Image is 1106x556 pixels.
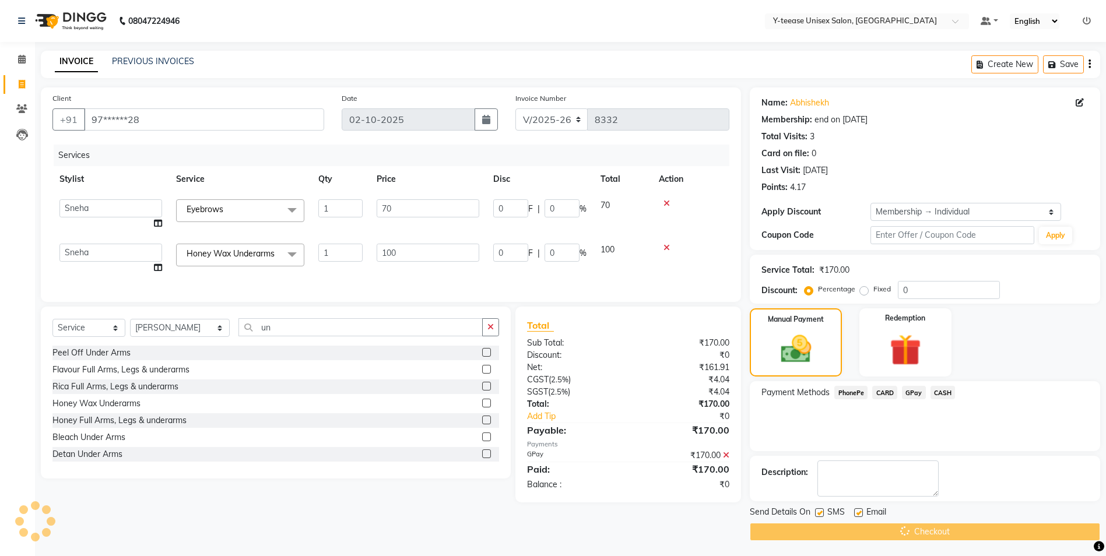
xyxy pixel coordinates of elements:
div: Apply Discount [761,206,870,218]
div: Net: [518,361,629,374]
span: Eyebrows [187,204,223,214]
div: Payable: [518,423,629,437]
b: 08047224946 [128,5,180,37]
span: 70 [601,200,610,210]
div: Paid: [518,462,629,476]
button: Save [1043,55,1084,73]
span: F [528,247,533,259]
th: Disc [486,166,594,192]
div: 0 [812,147,816,160]
div: Service Total: [761,264,814,276]
div: [DATE] [803,164,828,177]
input: Search or Scan [238,318,483,336]
div: Bleach Under Arms [52,431,125,444]
th: Price [370,166,486,192]
div: Discount: [761,284,798,297]
div: 3 [810,131,814,143]
span: Honey Wax Underarms [187,248,275,259]
div: Peel Off Under Arms [52,347,131,359]
span: 2.5% [550,387,568,396]
button: +91 [52,108,85,131]
label: Invoice Number [515,93,566,104]
div: ₹0 [629,349,739,361]
input: Enter Offer / Coupon Code [870,226,1034,244]
span: Send Details On [750,506,810,520]
th: Stylist [52,166,169,192]
div: ₹161.91 [629,361,739,374]
span: GPay [902,386,926,399]
span: 2.5% [551,375,568,384]
th: Total [594,166,652,192]
img: _gift.svg [880,330,931,370]
img: logo [30,5,110,37]
span: F [528,203,533,215]
div: ₹170.00 [629,337,739,349]
div: Card on file: [761,147,809,160]
span: | [538,203,540,215]
div: Payments [527,439,729,449]
a: x [275,248,280,259]
span: CGST [527,374,549,385]
label: Date [342,93,357,104]
th: Service [169,166,311,192]
div: Honey Full Arms, Legs & underarms [52,414,187,427]
div: Balance : [518,478,629,491]
a: PREVIOUS INVOICES [112,56,194,66]
span: PhonePe [834,386,868,399]
button: Apply [1039,227,1072,244]
span: | [538,247,540,259]
label: Client [52,93,71,104]
div: ( ) [518,374,629,386]
div: Description: [761,466,808,478]
div: Rica Full Arms, Legs & underarms [52,381,178,393]
div: Discount: [518,349,629,361]
a: x [223,204,229,214]
div: Flavour Full Arms, Legs & underarms [52,364,189,376]
label: Percentage [818,284,855,294]
div: ₹170.00 [629,398,739,410]
div: Name: [761,97,788,109]
div: ₹4.04 [629,386,739,398]
div: 4.17 [790,181,806,193]
div: GPay [518,449,629,462]
th: Qty [311,166,370,192]
img: _cash.svg [771,332,821,367]
div: Honey Wax Underarms [52,397,141,410]
div: Points: [761,181,788,193]
div: ₹170.00 [819,264,849,276]
span: Total [527,319,554,332]
button: Create New [971,55,1038,73]
a: Abhishekh [790,97,829,109]
div: Total Visits: [761,131,807,143]
div: ₹170.00 [629,449,739,462]
div: Coupon Code [761,229,870,241]
input: Search by Name/Mobile/Email/Code [84,108,324,131]
span: CARD [872,386,897,399]
div: ₹0 [629,478,739,491]
div: Services [54,145,738,166]
div: Last Visit: [761,164,800,177]
div: Total: [518,398,629,410]
a: Add Tip [518,410,647,423]
div: ( ) [518,386,629,398]
span: % [580,247,587,259]
div: end on [DATE] [814,114,868,126]
div: ₹170.00 [629,423,739,437]
span: SGST [527,386,548,397]
span: Payment Methods [761,386,830,399]
div: ₹4.04 [629,374,739,386]
span: SMS [827,506,845,520]
div: ₹170.00 [629,462,739,476]
div: ₹0 [647,410,738,423]
label: Manual Payment [768,314,824,325]
div: Detan Under Arms [52,448,122,460]
span: Email [866,506,886,520]
span: CASH [931,386,956,399]
span: % [580,203,587,215]
div: Membership: [761,114,812,126]
span: 100 [601,244,615,255]
a: INVOICE [55,51,98,72]
th: Action [652,166,729,192]
div: Sub Total: [518,337,629,349]
label: Fixed [873,284,891,294]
